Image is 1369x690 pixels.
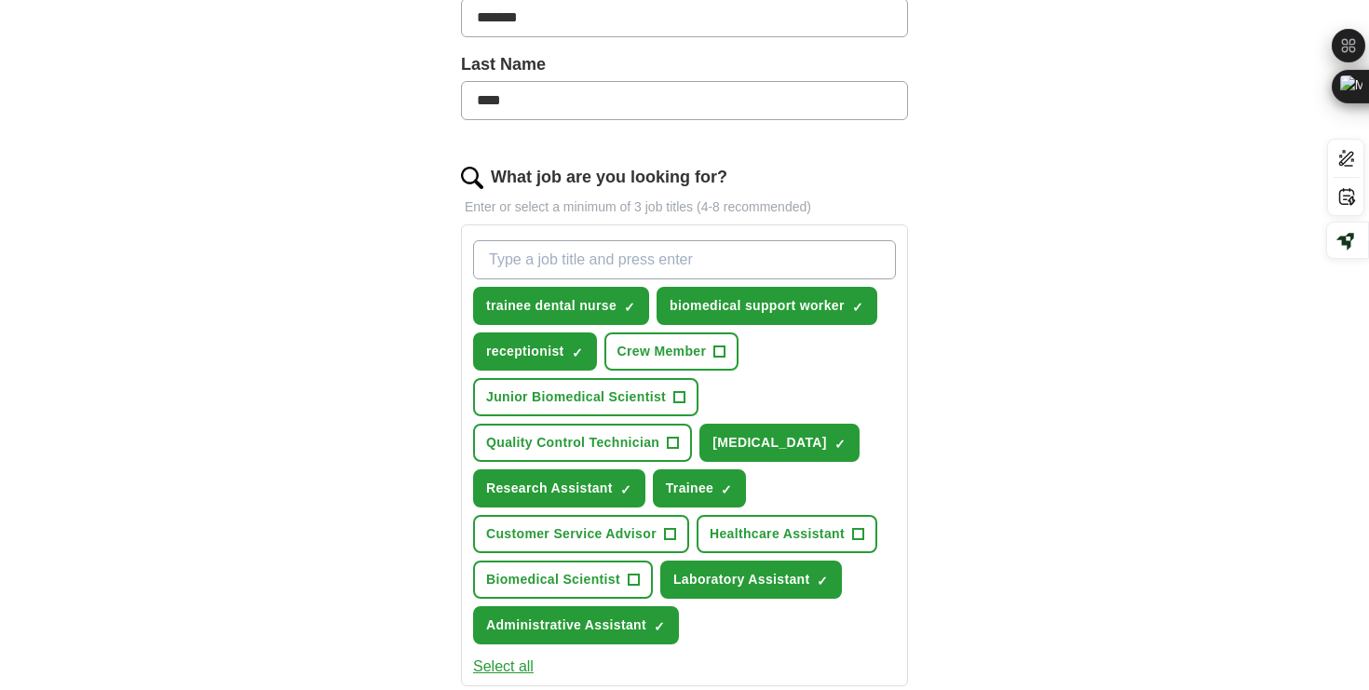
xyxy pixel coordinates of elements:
[473,561,653,599] button: Biomedical Scientist
[620,482,631,497] span: ✓
[486,616,646,635] span: Administrative Assistant
[673,570,810,589] span: Laboratory Assistant
[486,479,613,498] span: Research Assistant
[654,619,665,634] span: ✓
[699,424,860,462] button: [MEDICAL_DATA]✓
[491,165,727,190] label: What job are you looking for?
[486,433,659,453] span: Quality Control Technician
[572,345,583,360] span: ✓
[473,515,689,553] button: Customer Service Advisor
[461,197,908,217] p: Enter or select a minimum of 3 job titles (4-8 recommended)
[461,167,483,189] img: search.png
[473,378,698,416] button: Junior Biomedical Scientist
[473,332,597,371] button: receptionist✓
[710,524,845,544] span: Healthcare Assistant
[486,387,666,407] span: Junior Biomedical Scientist
[657,287,877,325] button: biomedical support worker✓
[712,433,827,453] span: [MEDICAL_DATA]
[473,606,679,644] button: Administrative Assistant✓
[486,524,657,544] span: Customer Service Advisor
[721,482,732,497] span: ✓
[461,52,908,77] label: Last Name
[486,570,620,589] span: Biomedical Scientist
[834,437,846,452] span: ✓
[604,332,739,371] button: Crew Member
[486,342,564,361] span: receptionist
[660,561,843,599] button: Laboratory Assistant✓
[670,296,845,316] span: biomedical support worker
[852,300,863,315] span: ✓
[473,424,692,462] button: Quality Control Technician
[473,656,534,678] button: Select all
[817,574,828,589] span: ✓
[617,342,707,361] span: Crew Member
[473,240,896,279] input: Type a job title and press enter
[653,469,746,507] button: Trainee✓
[473,287,649,325] button: trainee dental nurse✓
[624,300,635,315] span: ✓
[473,469,645,507] button: Research Assistant✓
[486,296,617,316] span: trainee dental nurse
[666,479,713,498] span: Trainee
[697,515,877,553] button: Healthcare Assistant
